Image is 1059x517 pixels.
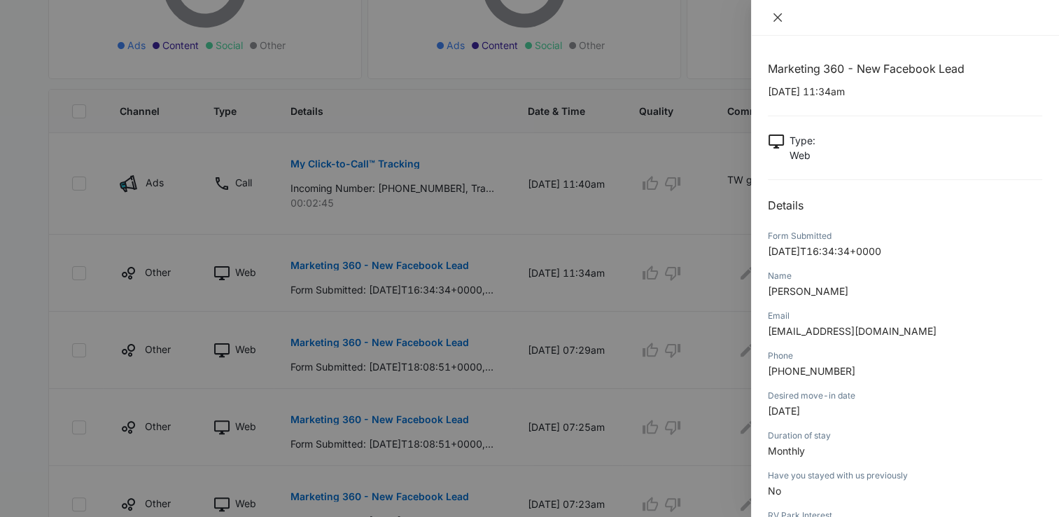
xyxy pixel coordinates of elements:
[768,60,1042,77] h1: Marketing 360 - New Facebook Lead
[768,390,1042,402] div: Desired move-in date
[768,197,1042,214] h2: Details
[768,270,1042,282] div: Name
[768,469,1042,482] div: Have you stayed with us previously
[768,405,800,417] span: [DATE]
[768,365,855,377] span: [PHONE_NUMBER]
[768,11,787,24] button: Close
[768,84,1042,99] p: [DATE] 11:34am
[768,429,1042,442] div: Duration of stay
[768,445,805,457] span: Monthly
[768,230,1042,242] div: Form Submitted
[790,148,815,163] p: Web
[768,310,1042,322] div: Email
[790,133,815,148] p: Type :
[768,325,937,337] span: [EMAIL_ADDRESS][DOMAIN_NAME]
[768,350,1042,362] div: Phone
[772,12,783,23] span: close
[768,285,848,297] span: [PERSON_NAME]
[768,245,881,257] span: [DATE]T16:34:34+0000
[768,485,781,497] span: No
